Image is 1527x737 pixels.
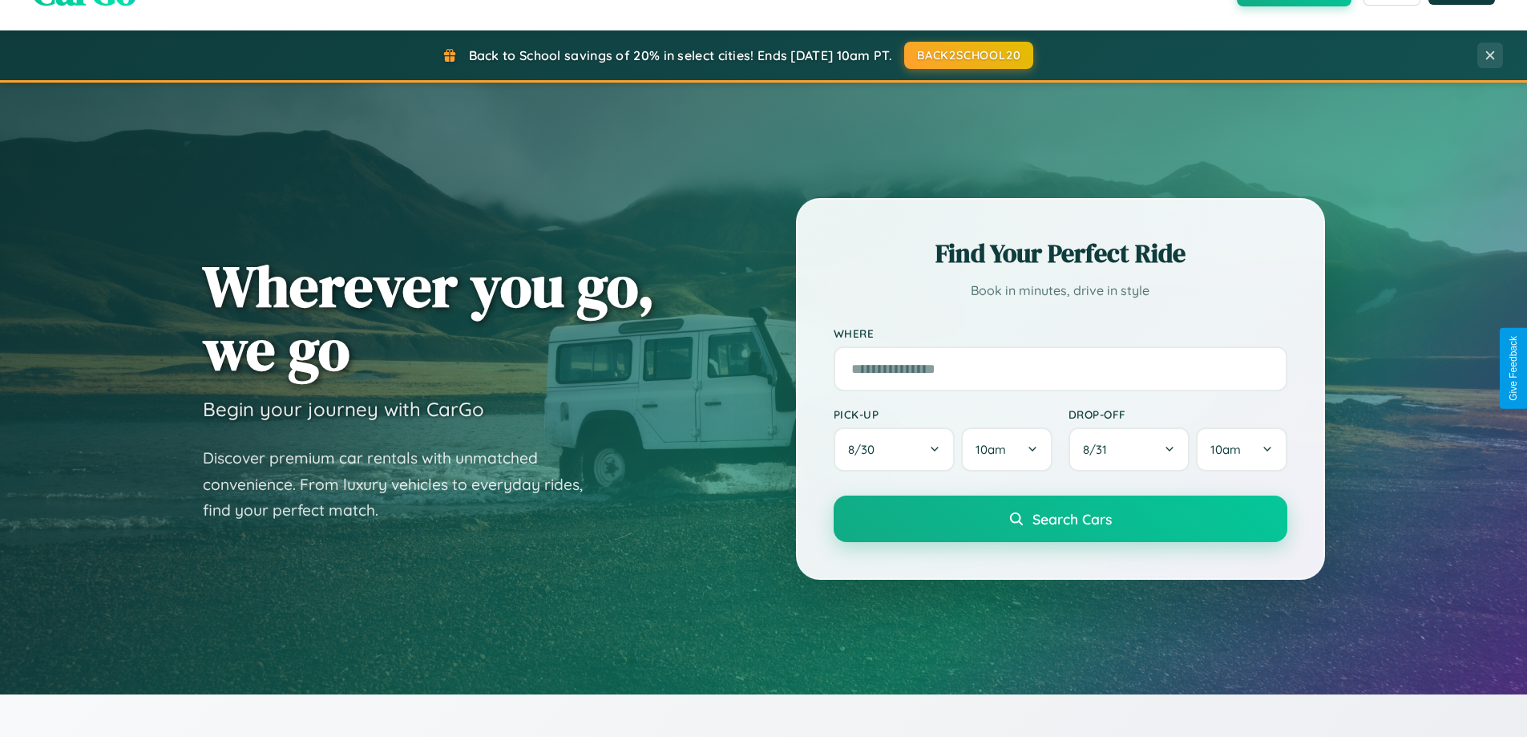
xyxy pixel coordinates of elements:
button: 10am [961,427,1052,472]
div: Give Feedback [1508,336,1519,401]
label: Where [834,326,1287,340]
span: 10am [1210,442,1241,457]
span: Search Cars [1032,510,1112,528]
span: 8 / 30 [848,442,883,457]
h1: Wherever you go, we go [203,254,655,381]
p: Discover premium car rentals with unmatched convenience. From luxury vehicles to everyday rides, ... [203,445,604,524]
h2: Find Your Perfect Ride [834,236,1287,271]
span: 8 / 31 [1083,442,1115,457]
label: Pick-up [834,407,1052,421]
button: BACK2SCHOOL20 [904,42,1033,69]
button: 10am [1196,427,1287,472]
span: 10am [976,442,1006,457]
p: Book in minutes, drive in style [834,279,1287,302]
button: 8/31 [1068,427,1190,472]
label: Drop-off [1068,407,1287,421]
span: Back to School savings of 20% in select cities! Ends [DATE] 10am PT. [469,47,892,63]
button: Search Cars [834,496,1287,542]
button: 8/30 [834,427,955,472]
h3: Begin your journey with CarGo [203,397,484,421]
